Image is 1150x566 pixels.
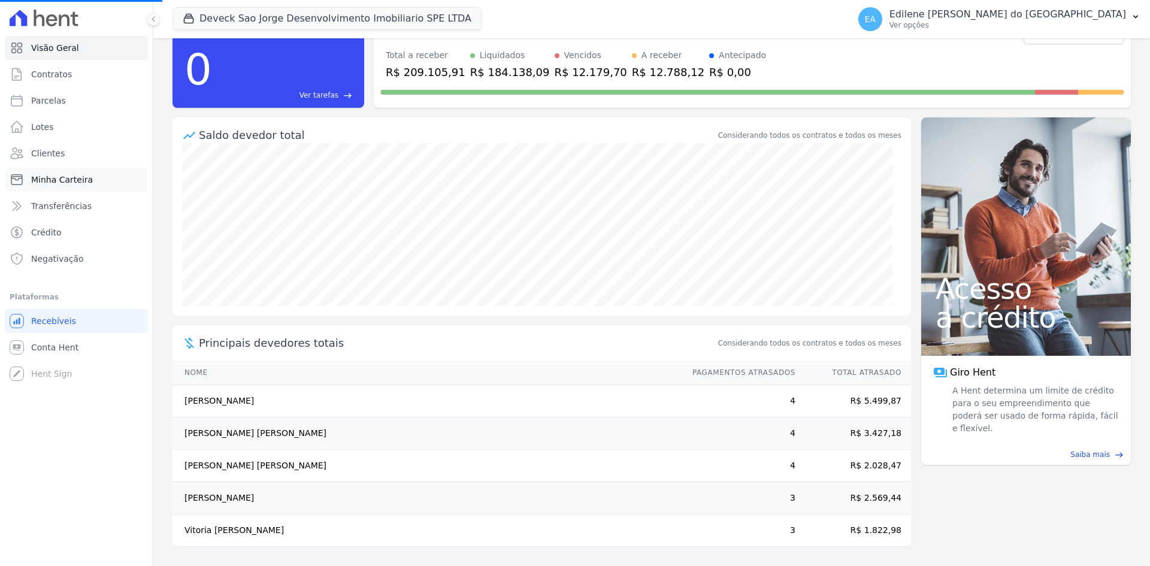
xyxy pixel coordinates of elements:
[172,7,482,30] button: Deveck Sao Jorge Desenvolvimento Imobiliario SPE LTDA
[480,49,525,62] div: Liquidados
[936,303,1116,332] span: a crédito
[719,49,766,62] div: Antecipado
[796,450,911,482] td: R$ 2.028,47
[10,290,143,304] div: Plataformas
[31,315,76,327] span: Recebíveis
[31,200,92,212] span: Transferências
[172,482,681,514] td: [PERSON_NAME]
[1115,450,1124,459] span: east
[5,194,148,218] a: Transferências
[889,8,1126,20] p: Edilene [PERSON_NAME] do [GEOGRAPHIC_DATA]
[849,2,1150,36] button: EA Edilene [PERSON_NAME] do [GEOGRAPHIC_DATA] Ver opções
[299,90,338,101] span: Ver tarefas
[1070,449,1110,460] span: Saiba mais
[31,226,62,238] span: Crédito
[5,36,148,60] a: Visão Geral
[681,385,796,417] td: 4
[718,130,901,141] div: Considerando todos os contratos e todos os meses
[31,253,84,265] span: Negativação
[709,64,766,80] div: R$ 0,00
[31,121,54,133] span: Lotes
[718,338,901,349] span: Considerando todos os contratos e todos os meses
[555,64,627,80] div: R$ 12.179,70
[950,385,1119,435] span: A Hent determina um limite de crédito para o seu empreendimento que poderá ser usado de forma ráp...
[5,220,148,244] a: Crédito
[31,42,79,54] span: Visão Geral
[5,247,148,271] a: Negativação
[172,514,681,547] td: Vitoria [PERSON_NAME]
[641,49,682,62] div: A receber
[928,449,1124,460] a: Saiba mais east
[632,64,704,80] div: R$ 12.788,12
[172,450,681,482] td: [PERSON_NAME] [PERSON_NAME]
[31,147,65,159] span: Clientes
[5,168,148,192] a: Minha Carteira
[343,91,352,100] span: east
[470,64,550,80] div: R$ 184.138,09
[564,49,601,62] div: Vencidos
[5,89,148,113] a: Parcelas
[5,115,148,139] a: Lotes
[865,15,876,23] span: EA
[681,514,796,547] td: 3
[796,482,911,514] td: R$ 2.569,44
[217,90,352,101] a: Ver tarefas east
[386,64,465,80] div: R$ 209.105,91
[950,365,995,380] span: Giro Hent
[796,514,911,547] td: R$ 1.822,98
[796,385,911,417] td: R$ 5.499,87
[5,309,148,333] a: Recebíveis
[5,62,148,86] a: Contratos
[172,361,681,385] th: Nome
[199,335,716,351] span: Principais devedores totais
[172,417,681,450] td: [PERSON_NAME] [PERSON_NAME]
[796,361,911,385] th: Total Atrasado
[681,482,796,514] td: 3
[5,141,148,165] a: Clientes
[199,127,716,143] div: Saldo devedor total
[184,38,212,101] div: 0
[681,417,796,450] td: 4
[31,174,93,186] span: Minha Carteira
[681,450,796,482] td: 4
[889,20,1126,30] p: Ver opções
[681,361,796,385] th: Pagamentos Atrasados
[386,49,465,62] div: Total a receber
[172,385,681,417] td: [PERSON_NAME]
[936,274,1116,303] span: Acesso
[5,335,148,359] a: Conta Hent
[796,417,911,450] td: R$ 3.427,18
[31,68,72,80] span: Contratos
[31,95,66,107] span: Parcelas
[31,341,78,353] span: Conta Hent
